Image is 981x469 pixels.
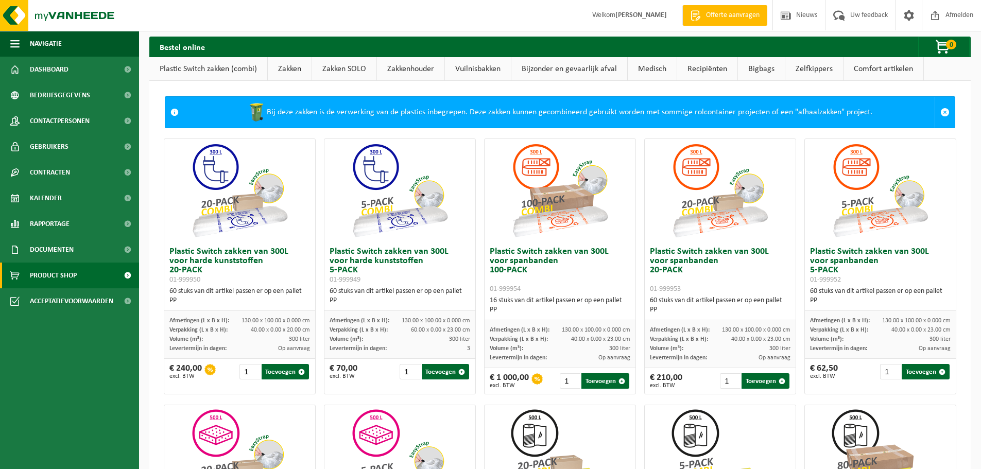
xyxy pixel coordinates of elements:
button: Toevoegen [262,364,309,379]
span: Contactpersonen [30,108,90,134]
input: 1 [880,364,901,379]
button: Toevoegen [581,373,629,389]
span: 60.00 x 0.00 x 23.00 cm [411,327,470,333]
span: Dashboard [30,57,68,82]
span: 40.00 x 0.00 x 23.00 cm [891,327,951,333]
button: Toevoegen [422,364,470,379]
div: € 62,50 [810,364,838,379]
span: Levertermijn in dagen: [169,345,227,352]
span: Bedrijfsgegevens [30,82,90,108]
a: Zakkenhouder [377,57,444,81]
div: PP [650,305,790,315]
span: 01-999950 [169,276,200,284]
span: Op aanvraag [598,355,630,361]
a: Vuilnisbakken [445,57,511,81]
span: Afmetingen (L x B x H): [810,318,870,324]
img: 01-999953 [668,139,771,242]
span: Verpakking (L x B x H): [490,336,548,342]
a: Plastic Switch zakken (combi) [149,57,267,81]
h3: Plastic Switch zakken van 300L voor spanbanden 5-PACK [810,247,951,284]
img: 01-999950 [188,139,291,242]
span: Volume (m³): [490,345,523,352]
h3: Plastic Switch zakken van 300L voor harde kunststoffen 20-PACK [169,247,310,284]
button: Toevoegen [902,364,950,379]
a: Sluit melding [935,97,955,128]
h3: Plastic Switch zakken van 300L voor spanbanden 100-PACK [490,247,630,293]
h2: Bestel online [149,37,215,57]
span: Op aanvraag [278,345,310,352]
span: Afmetingen (L x B x H): [330,318,389,324]
span: Contracten [30,160,70,185]
img: 01-999954 [508,139,611,242]
button: 0 [918,37,970,57]
img: 01-999952 [829,139,932,242]
span: 300 liter [289,336,310,342]
span: Volume (m³): [330,336,363,342]
span: excl. BTW [810,373,838,379]
span: Acceptatievoorwaarden [30,288,113,314]
div: 60 stuks van dit artikel passen er op een pallet [330,287,470,305]
span: 01-999952 [810,276,841,284]
div: PP [490,305,630,315]
div: € 1 000,00 [490,373,529,389]
span: 130.00 x 100.00 x 0.000 cm [242,318,310,324]
span: 0 [946,40,956,49]
span: Rapportage [30,211,70,237]
input: 1 [400,364,420,379]
span: Volume (m³): [650,345,683,352]
span: Navigatie [30,31,62,57]
a: Medisch [628,57,677,81]
div: € 70,00 [330,364,357,379]
span: excl. BTW [330,373,357,379]
a: Zakken [268,57,312,81]
span: Levertermijn in dagen: [330,345,387,352]
div: PP [330,296,470,305]
span: 3 [467,345,470,352]
a: Comfort artikelen [844,57,923,81]
span: Offerte aanvragen [703,10,762,21]
div: Bij deze zakken is de verwerking van de plastics inbegrepen. Deze zakken kunnen gecombineerd gebr... [184,97,935,128]
span: Afmetingen (L x B x H): [169,318,229,324]
span: Op aanvraag [759,355,790,361]
span: excl. BTW [490,383,529,389]
span: 40.00 x 0.00 x 23.00 cm [571,336,630,342]
span: Product Shop [30,263,77,288]
span: 01-999954 [490,285,521,293]
a: Bijzonder en gevaarlijk afval [511,57,627,81]
a: Zelfkippers [785,57,843,81]
div: € 210,00 [650,373,682,389]
div: € 240,00 [169,364,202,379]
span: Gebruikers [30,134,68,160]
span: Kalender [30,185,62,211]
span: Verpakking (L x B x H): [810,327,868,333]
span: excl. BTW [650,383,682,389]
button: Toevoegen [742,373,789,389]
input: 1 [239,364,260,379]
span: Afmetingen (L x B x H): [490,327,549,333]
span: Verpakking (L x B x H): [330,327,388,333]
span: Verpakking (L x B x H): [650,336,708,342]
span: Levertermijn in dagen: [810,345,867,352]
input: 1 [720,373,741,389]
span: 130.00 x 100.00 x 0.000 cm [562,327,630,333]
a: Offerte aanvragen [682,5,767,26]
span: 130.00 x 100.00 x 0.000 cm [402,318,470,324]
div: 16 stuks van dit artikel passen er op een pallet [490,296,630,315]
span: 300 liter [449,336,470,342]
a: Bigbags [738,57,785,81]
div: 60 stuks van dit artikel passen er op een pallet [810,287,951,305]
div: PP [169,296,310,305]
h3: Plastic Switch zakken van 300L voor spanbanden 20-PACK [650,247,790,293]
span: Afmetingen (L x B x H): [650,327,710,333]
span: 300 liter [769,345,790,352]
span: 130.00 x 100.00 x 0.000 cm [722,327,790,333]
span: 40.00 x 0.00 x 20.00 cm [251,327,310,333]
a: Zakken SOLO [312,57,376,81]
span: 300 liter [930,336,951,342]
span: Verpakking (L x B x H): [169,327,228,333]
div: 60 stuks van dit artikel passen er op een pallet [650,296,790,315]
span: Levertermijn in dagen: [650,355,707,361]
img: WB-0240-HPE-GN-50.png [246,102,267,123]
span: 01-999949 [330,276,360,284]
span: 300 liter [609,345,630,352]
